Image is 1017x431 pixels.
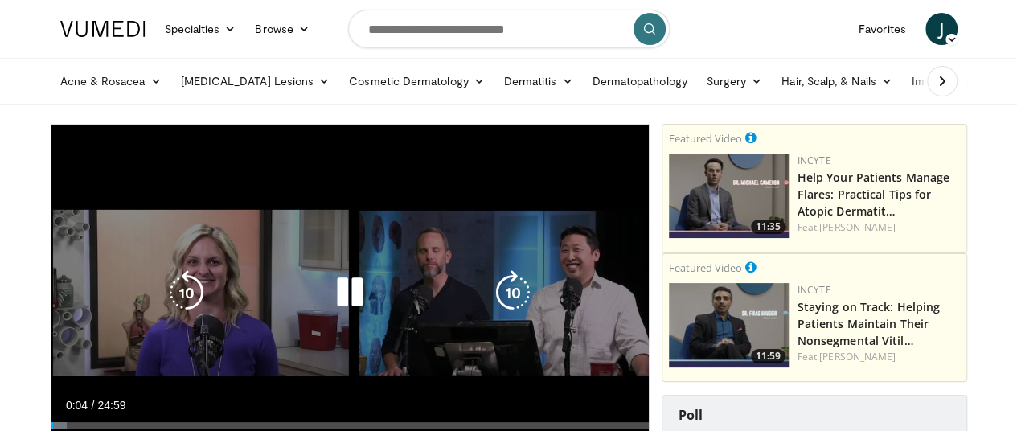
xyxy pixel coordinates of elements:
[66,399,88,412] span: 0:04
[51,422,649,429] div: Progress Bar
[751,220,785,234] span: 11:35
[849,13,916,45] a: Favorites
[494,65,583,97] a: Dermatitis
[819,220,896,234] a: [PERSON_NAME]
[669,131,742,146] small: Featured Video
[798,154,831,167] a: Incyte
[925,13,958,45] a: J
[798,283,831,297] a: Incyte
[51,65,171,97] a: Acne & Rosacea
[339,65,494,97] a: Cosmetic Dermatology
[798,350,960,364] div: Feat.
[60,21,146,37] img: VuMedi Logo
[798,299,941,348] a: Staying on Track: Helping Patients Maintain Their Nonsegmental Vitil…
[92,399,95,412] span: /
[669,154,789,238] img: 601112bd-de26-4187-b266-f7c9c3587f14.png.150x105_q85_crop-smart_upscale.jpg
[582,65,696,97] a: Dermatopathology
[669,283,789,367] img: fe0751a3-754b-4fa7-bfe3-852521745b57.png.150x105_q85_crop-smart_upscale.jpg
[155,13,246,45] a: Specialties
[669,154,789,238] a: 11:35
[697,65,773,97] a: Surgery
[751,349,785,363] span: 11:59
[171,65,340,97] a: [MEDICAL_DATA] Lesions
[669,283,789,367] a: 11:59
[798,220,960,235] div: Feat.
[245,13,319,45] a: Browse
[819,350,896,363] a: [PERSON_NAME]
[669,261,742,275] small: Featured Video
[348,10,670,48] input: Search topics, interventions
[772,65,901,97] a: Hair, Scalp, & Nails
[97,399,125,412] span: 24:59
[679,406,703,424] strong: Poll
[798,170,950,219] a: Help Your Patients Manage Flares: Practical Tips for Atopic Dermatit…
